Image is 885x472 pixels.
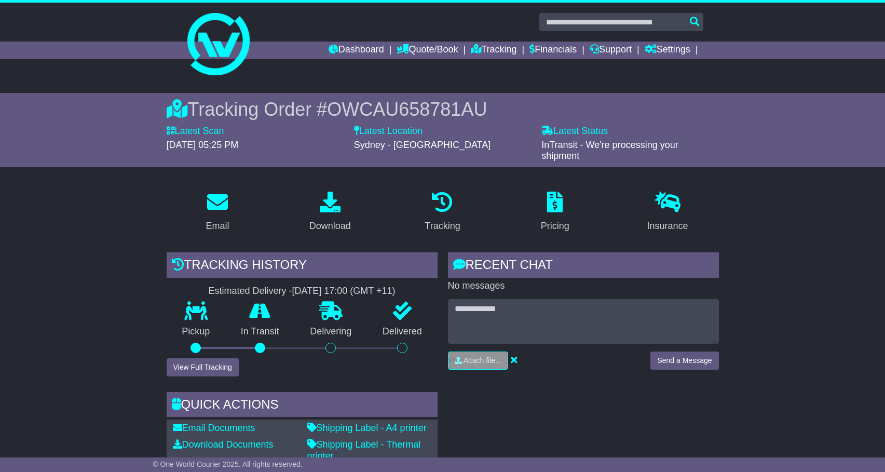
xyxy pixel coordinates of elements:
span: InTransit - We're processing your shipment [541,140,678,161]
div: Tracking Order # [167,98,719,120]
a: Tracking [418,188,467,237]
div: RECENT CHAT [448,252,719,280]
span: [DATE] 05:25 PM [167,140,239,150]
label: Latest Scan [167,126,224,137]
button: Send a Message [650,352,718,370]
div: [DATE] 17:00 (GMT +11) [292,286,396,297]
div: Email [206,219,229,233]
a: Email Documents [173,423,255,433]
a: Support [590,42,632,59]
a: Tracking [471,42,516,59]
label: Latest Status [541,126,608,137]
span: OWCAU658781AU [327,99,487,120]
div: Estimated Delivery - [167,286,438,297]
p: No messages [448,280,719,292]
a: Quote/Book [397,42,458,59]
span: © One World Courier 2025. All rights reserved. [153,460,303,468]
div: Tracking [425,219,460,233]
a: Email [199,188,236,237]
div: Quick Actions [167,392,438,420]
span: Sydney - [GEOGRAPHIC_DATA] [354,140,491,150]
label: Latest Location [354,126,423,137]
p: In Transit [225,326,295,338]
p: Delivering [295,326,367,338]
a: Settings [645,42,690,59]
a: Shipping Label - Thermal printer [307,439,421,461]
p: Delivered [367,326,438,338]
a: Financials [529,42,577,59]
div: Download [309,219,351,233]
a: Insurance [641,188,695,237]
div: Tracking history [167,252,438,280]
a: Download [303,188,358,237]
p: Pickup [167,326,226,338]
a: Pricing [534,188,576,237]
div: Insurance [647,219,688,233]
a: Download Documents [173,439,274,450]
button: View Full Tracking [167,358,239,376]
div: Pricing [541,219,569,233]
a: Shipping Label - A4 printer [307,423,427,433]
a: Dashboard [329,42,384,59]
